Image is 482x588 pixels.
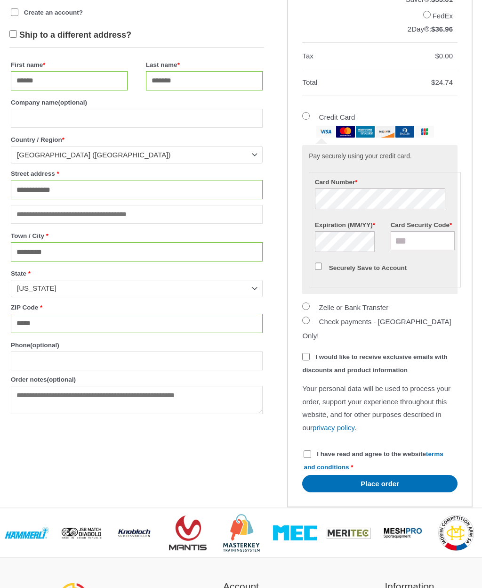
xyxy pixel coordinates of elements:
[435,52,439,60] span: $
[11,229,263,242] label: Town / City
[336,126,355,138] img: mastercard
[19,30,131,40] span: Ship to a different address?
[58,99,87,106] span: (optional)
[408,12,453,33] label: FedEx 2Day®:
[11,8,18,16] input: Create an account?
[304,450,443,471] span: I have read and agree to the website
[11,280,263,297] span: State
[313,424,354,432] a: privacy policy
[319,303,389,311] label: Zelle or Bank Transfer
[415,126,434,138] img: jcb
[11,146,263,163] span: Country / Region
[146,58,263,71] label: Last name
[24,9,83,16] span: Create an account?
[309,152,451,162] p: Pay securely using your credit card.
[30,342,59,349] span: (optional)
[302,69,375,96] th: Total
[356,126,375,138] img: amex
[11,96,263,109] label: Company name
[309,172,461,288] fieldset: Payment Info
[302,353,447,374] span: I would like to receive exclusive emails with discounts and product information
[431,25,435,33] span: $
[11,267,263,280] label: State
[11,373,263,386] label: Order notes
[391,219,455,231] label: Card Security Code
[9,30,17,38] input: Ship to a different address?
[11,301,263,314] label: ZIP Code
[431,25,453,33] bdi: 36.96
[302,382,458,434] p: Your personal data will be used to process your order, support your experience throughout this we...
[329,264,407,271] label: Securely Save to Account
[431,78,453,86] bdi: 24.74
[376,126,394,138] img: discover
[435,52,453,60] bdi: 0.00
[302,43,375,70] th: Tax
[351,464,353,471] abbr: required
[47,376,76,383] span: (optional)
[302,318,451,340] label: Check payments - [GEOGRAPHIC_DATA] Only!
[395,126,414,138] img: dinersclub
[11,167,263,180] label: Street address
[11,58,128,71] label: First name
[304,450,311,458] input: I have read and agree to the websiteterms and conditions *
[17,150,248,160] span: United States (US)
[302,475,458,492] button: Place order
[11,339,263,351] label: Phone
[316,126,335,138] img: visa
[315,219,379,231] label: Expiration (MM/YY)
[302,113,434,135] label: Credit Card
[17,284,248,293] span: Texas
[431,78,435,86] span: $
[315,176,455,188] label: Card Number
[302,353,310,360] input: I would like to receive exclusive emails with discounts and product information
[11,133,263,146] label: Country / Region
